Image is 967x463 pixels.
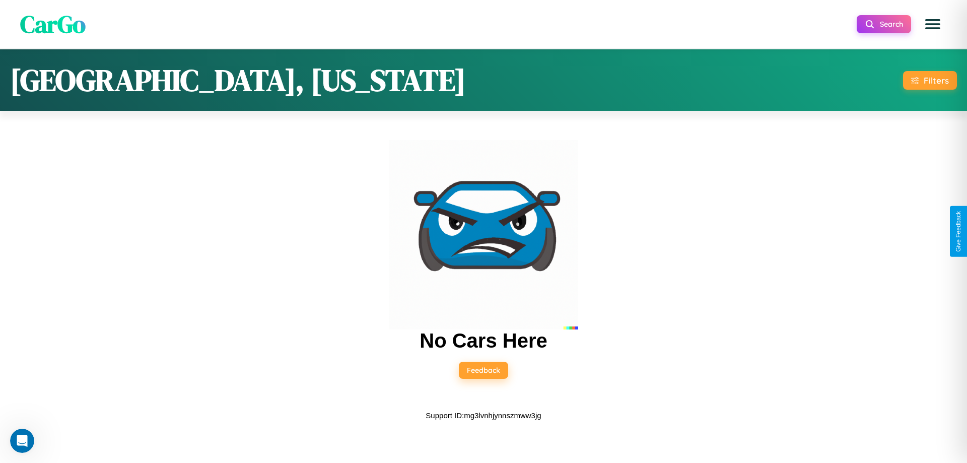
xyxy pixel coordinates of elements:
[10,429,34,453] iframe: Intercom live chat
[459,362,508,379] button: Feedback
[389,140,578,329] img: car
[924,75,949,86] div: Filters
[10,59,466,101] h1: [GEOGRAPHIC_DATA], [US_STATE]
[426,409,541,422] p: Support ID: mg3lvnhjynnszmww3jg
[903,71,957,90] button: Filters
[919,10,947,38] button: Open menu
[20,8,86,41] span: CarGo
[880,20,903,29] span: Search
[420,329,547,352] h2: No Cars Here
[857,15,911,33] button: Search
[955,211,962,252] div: Give Feedback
